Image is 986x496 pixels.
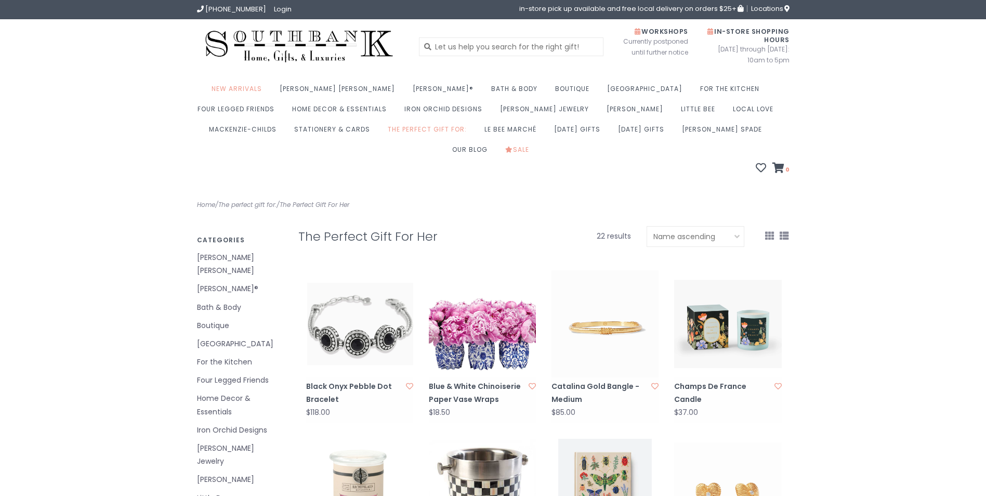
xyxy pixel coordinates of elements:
a: Boutique [555,82,595,102]
a: The Perfect Gift For Her [280,200,349,209]
span: in-store pick up available and free local delivery on orders $25+ [519,5,743,12]
span: 22 results [597,231,631,241]
a: Local Love [733,102,779,122]
a: [PERSON_NAME] Jewelry [500,102,594,122]
div: $18.50 [429,409,450,416]
img: Southbank Gift Company -- Home, Gifts, and Luxuries [197,27,402,66]
a: Boutique [197,319,283,332]
a: Add to wishlist [651,381,659,391]
a: [PERSON_NAME] Jewelry [197,442,283,468]
div: / / [189,199,493,211]
img: Julie Vos Catalina Gold Bangle - Medium [551,270,659,377]
a: Add to wishlist [406,381,413,391]
a: [PERSON_NAME] Spade [682,122,767,142]
a: Add to wishlist [529,381,536,391]
a: The perfect gift for: [218,200,277,209]
a: Little Bee [681,102,720,122]
a: Locations [747,5,790,12]
a: [PERSON_NAME] [197,473,283,486]
span: Currently postponed until further notice [610,36,688,58]
a: 0 [772,164,790,174]
input: Let us help you search for the right gift! [419,37,603,56]
a: Iron Orchid Designs [404,102,488,122]
span: [DATE] through [DATE]: 10am to 5pm [704,44,790,66]
span: In-Store Shopping Hours [707,27,790,44]
a: The perfect gift for: [388,122,472,142]
span: 0 [784,165,790,174]
a: [PERSON_NAME] [PERSON_NAME] [280,82,400,102]
a: Login [274,4,292,14]
a: [PHONE_NUMBER] [197,4,266,14]
img: Blue & White Chinoiserie Paper Vase Wraps [429,270,536,377]
a: [PERSON_NAME]® [197,282,283,295]
a: MacKenzie-Childs [209,122,282,142]
span: Locations [751,4,790,14]
a: Iron Orchid Designs [197,424,283,437]
a: [PERSON_NAME] [607,102,668,122]
div: $85.00 [551,409,575,416]
a: [DATE] Gifts [554,122,606,142]
a: Catalina Gold Bangle - Medium [551,380,648,406]
a: [GEOGRAPHIC_DATA] [197,337,283,350]
a: Four Legged Friends [197,374,283,387]
a: [PERSON_NAME] [PERSON_NAME] [197,251,283,277]
span: Workshops [635,27,688,36]
a: Home [197,200,215,209]
a: Stationery & Cards [294,122,375,142]
a: Four Legged Friends [198,102,280,122]
a: [DATE] Gifts [618,122,669,142]
span: [PHONE_NUMBER] [205,4,266,14]
a: Champs De France Candle [674,380,771,406]
div: $37.00 [674,409,698,416]
a: Le Bee Marché [484,122,542,142]
a: Black Onyx Pebble Dot Bracelet [306,380,403,406]
a: Bath & Body [197,301,283,314]
h3: Categories [197,237,283,243]
div: $118.00 [306,409,330,416]
a: Bath & Body [491,82,543,102]
a: [GEOGRAPHIC_DATA] [607,82,688,102]
h1: The Perfect Gift For Her [298,230,517,243]
img: Brighton Black Onyx Pebble Dot Bracelet [306,270,413,377]
a: New Arrivals [212,82,267,102]
a: Sale [505,142,534,163]
a: Blue & White Chinoiserie Paper Vase Wraps [429,380,525,406]
a: Add to wishlist [774,381,782,391]
a: [PERSON_NAME]® [413,82,479,102]
img: Rifle Paper Co. Champs De France Candle [674,270,781,377]
a: Home Decor & Essentials [197,392,283,418]
a: Our Blog [452,142,493,163]
a: For the Kitchen [197,356,283,369]
a: For the Kitchen [700,82,765,102]
a: Home Decor & Essentials [292,102,392,122]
